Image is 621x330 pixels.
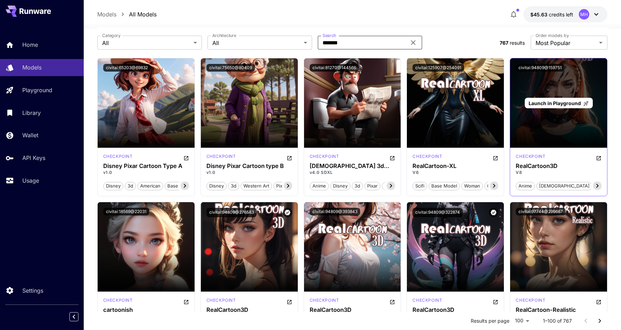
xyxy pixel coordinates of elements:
p: Usage [22,176,39,185]
h3: RealCartoon3D [516,163,601,169]
button: Open in CivitAI [389,153,395,162]
span: All [102,39,191,47]
span: Most Popular [536,39,596,47]
p: Home [22,41,38,49]
button: anime [516,181,535,190]
a: Launch in Playground [525,98,593,109]
button: civitai:65203@69832 [103,64,151,72]
span: base model [429,183,460,190]
span: scifi [413,183,427,190]
p: checkpoint [412,153,442,160]
div: SDXL 1.0 [412,153,442,162]
button: $45.63172MH [523,6,607,22]
p: Settings [22,286,43,295]
span: niji [382,183,394,190]
label: Architecture [212,32,236,38]
h3: Disney Pixar Cartoon Type A [103,163,189,169]
button: disney [330,181,350,190]
div: RealCartoon-Realistic [516,307,601,313]
button: Open in CivitAI [493,297,498,306]
label: Category [102,32,121,38]
p: Library [22,109,41,117]
button: civitai:94809@159751 [516,64,565,72]
span: 767 [500,40,508,46]
button: american [137,181,163,190]
p: Models [22,63,41,72]
button: scifi [412,181,427,190]
span: [DEMOGRAPHIC_DATA] [537,183,592,190]
span: All [212,39,301,47]
button: Open in CivitAI [183,297,189,306]
h3: [DEMOGRAPHIC_DATA] 3d Cartoon [310,163,395,169]
a: All Models [129,10,157,19]
p: API Keys [22,154,45,162]
div: SD 1.5 [412,297,442,306]
span: disney [331,183,350,190]
button: base model [429,181,460,190]
span: anime [516,183,535,190]
button: 3d [228,181,239,190]
button: niji [382,181,394,190]
div: SD 1.5 [103,153,133,162]
button: pixar [364,181,380,190]
p: checkpoint [206,297,236,303]
button: civitai:75650@80409 [206,64,255,72]
button: civitai:94809@276583 [206,208,257,217]
p: Playground [22,86,52,94]
span: american [138,183,163,190]
span: cartoon [485,183,507,190]
button: Open in CivitAI [183,153,189,162]
button: civitai:125907@254091 [412,64,464,72]
p: checkpoint [310,153,339,160]
div: SD 1.5 [516,297,545,306]
p: Wallet [22,131,38,139]
button: disney [103,181,123,190]
span: woman [462,183,483,190]
div: $45.63172 [530,11,573,18]
button: Go to next page [593,314,607,328]
span: disney [207,183,226,190]
button: Open in CivitAI [596,297,601,306]
h3: RealCartoon-XL [412,163,498,169]
div: SD 1.5 [206,153,236,162]
h3: RealCartoon3D [412,307,498,313]
div: Collapse sidebar [75,310,84,323]
a: Models [97,10,116,19]
p: checkpoint [516,153,545,160]
p: checkpoint [103,297,133,303]
p: checkpoint [516,297,545,303]
button: Open in CivitAI [493,153,498,162]
p: v4.0 SDXL [310,169,395,176]
button: Open in CivitAI [287,153,292,162]
p: checkpoint [103,153,133,160]
div: SDXL 1.0 [310,153,339,162]
button: Open in CivitAI [389,297,395,306]
div: cartoonish [103,307,189,313]
span: $45.63 [530,12,549,17]
h3: RealCartoon3D [310,307,395,313]
div: SD 1.5 [206,297,236,306]
p: v1.0 [103,169,189,176]
span: pixar [365,183,380,190]
p: v1.0 [206,169,292,176]
button: Verified working [489,208,498,217]
span: base model [165,183,196,190]
nav: breadcrumb [97,10,157,19]
button: Collapse sidebar [69,312,78,321]
div: SD 1.5 [516,153,545,162]
button: 3d [352,181,363,190]
p: Results per page [471,317,509,324]
button: Open in CivitAI [287,297,292,306]
h3: RealCartoon3D [206,307,292,313]
button: civitai:97744@299667 [516,208,566,215]
button: 3d [125,181,136,190]
h3: Disney Pixar Cartoon type B [206,163,292,169]
button: base model [165,181,196,190]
